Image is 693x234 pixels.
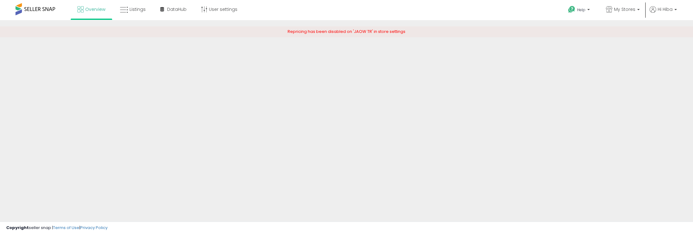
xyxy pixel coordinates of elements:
strong: Copyright [6,225,29,231]
span: DataHub [167,6,187,12]
a: Help [563,1,596,20]
span: My Stores [614,6,635,12]
span: Repricing has been disabled on 'JAOW TR' in store settings [288,29,405,34]
a: Privacy Policy [80,225,108,231]
div: seller snap | | [6,225,108,231]
a: Hi Hiba [650,6,677,20]
span: Hi Hiba [658,6,673,12]
span: Listings [130,6,146,12]
i: Get Help [568,6,576,13]
span: Overview [85,6,105,12]
span: Help [577,7,585,12]
a: Terms of Use [53,225,79,231]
